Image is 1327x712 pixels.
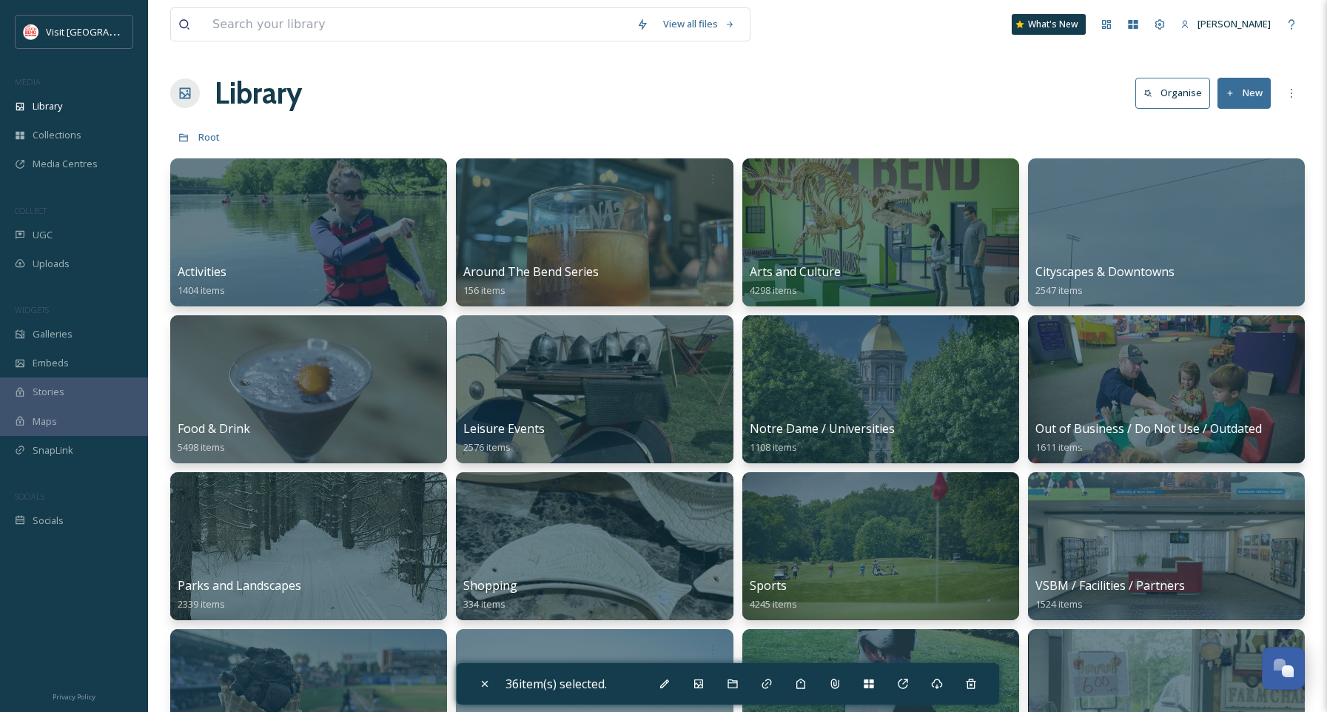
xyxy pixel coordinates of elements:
[33,385,64,399] span: Stories
[33,99,62,113] span: Library
[1262,647,1305,690] button: Open Chat
[750,577,787,594] span: Sports
[178,579,301,611] a: Parks and Landscapes2339 items
[215,71,302,115] a: Library
[463,420,545,437] span: Leisure Events
[463,265,599,297] a: Around The Bend Series156 items
[463,263,599,280] span: Around The Bend Series
[15,491,44,502] span: SOCIALS
[33,356,69,370] span: Embeds
[178,597,225,611] span: 2339 items
[750,440,797,454] span: 1108 items
[1135,78,1217,108] a: Organise
[178,420,250,437] span: Food & Drink
[463,422,545,454] a: Leisure Events2576 items
[46,24,161,38] span: Visit [GEOGRAPHIC_DATA]
[1217,78,1271,108] button: New
[750,579,797,611] a: Sports4245 items
[750,597,797,611] span: 4245 items
[178,422,250,454] a: Food & Drink5498 items
[15,205,47,216] span: COLLECT
[33,228,53,242] span: UGC
[33,157,98,171] span: Media Centres
[178,265,226,297] a: Activities1404 items
[178,440,225,454] span: 5498 items
[33,514,64,528] span: Socials
[33,443,73,457] span: SnapLink
[505,676,607,692] span: 36 item(s) selected.
[1012,14,1086,35] a: What's New
[1035,283,1083,297] span: 2547 items
[53,692,95,702] span: Privacy Policy
[33,128,81,142] span: Collections
[750,283,797,297] span: 4298 items
[205,8,629,41] input: Search your library
[750,265,841,297] a: Arts and Culture4298 items
[15,76,41,87] span: MEDIA
[1197,17,1271,30] span: [PERSON_NAME]
[33,327,73,341] span: Galleries
[750,422,895,454] a: Notre Dame / Universities1108 items
[1035,597,1083,611] span: 1524 items
[15,304,49,315] span: WIDGETS
[463,597,505,611] span: 334 items
[24,24,38,39] img: vsbm-stackedMISH_CMYKlogo2017.jpg
[656,10,742,38] a: View all files
[1035,420,1262,437] span: Out of Business / Do Not Use / Outdated
[178,577,301,594] span: Parks and Landscapes
[1035,265,1175,297] a: Cityscapes & Downtowns2547 items
[463,283,505,297] span: 156 items
[198,128,220,146] a: Root
[1035,577,1185,594] span: VSBM / Facilities / Partners
[1035,422,1262,454] a: Out of Business / Do Not Use / Outdated1611 items
[1035,440,1083,454] span: 1611 items
[33,257,70,271] span: Uploads
[750,420,895,437] span: Notre Dame / Universities
[178,263,226,280] span: Activities
[1173,10,1278,38] a: [PERSON_NAME]
[198,130,220,144] span: Root
[1135,78,1210,108] button: Organise
[178,283,225,297] span: 1404 items
[33,414,57,429] span: Maps
[1035,579,1185,611] a: VSBM / Facilities / Partners1524 items
[750,263,841,280] span: Arts and Culture
[53,687,95,705] a: Privacy Policy
[463,577,517,594] span: Shopping
[463,579,517,611] a: Shopping334 items
[1035,263,1175,280] span: Cityscapes & Downtowns
[463,440,511,454] span: 2576 items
